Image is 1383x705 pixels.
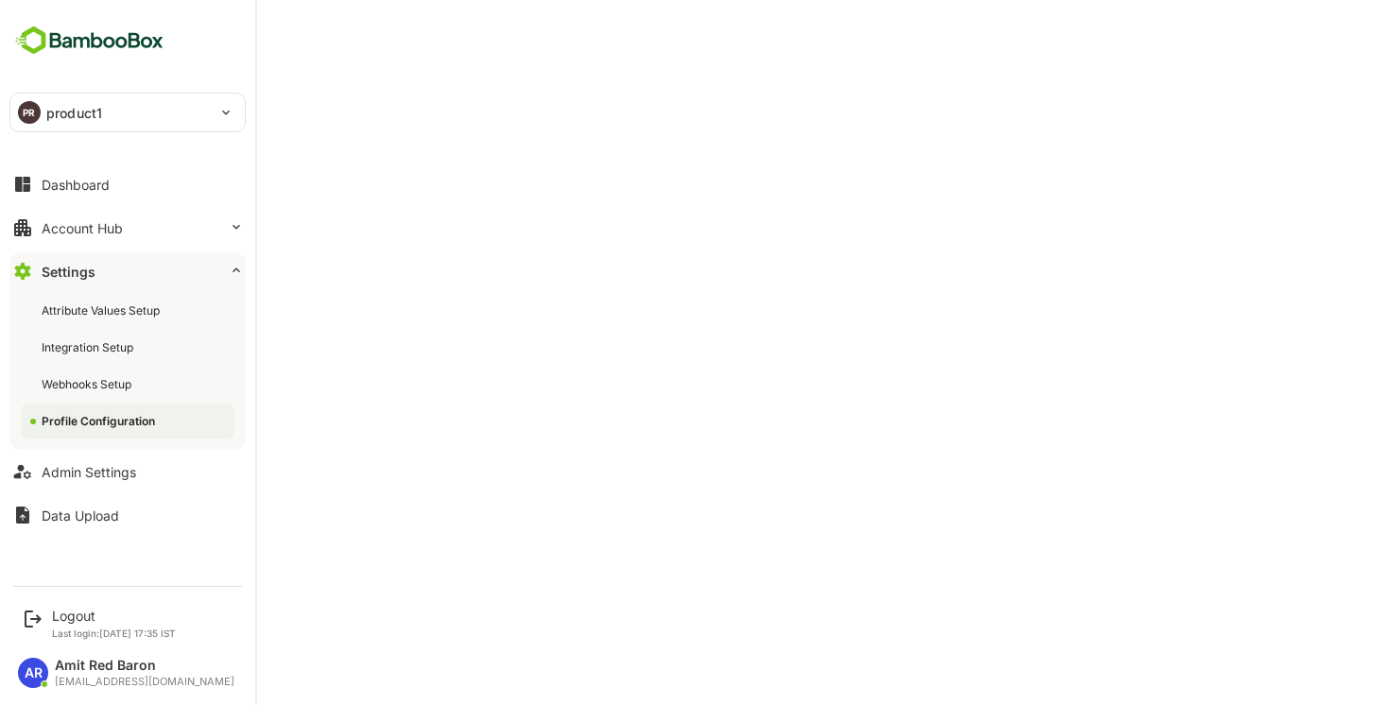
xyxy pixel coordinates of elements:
button: Settings [9,252,246,290]
div: Data Upload [42,507,119,524]
div: PRproduct1 [10,94,245,131]
div: PR [18,101,41,124]
div: [EMAIL_ADDRESS][DOMAIN_NAME] [55,676,234,688]
p: product1 [46,103,102,123]
div: Attribute Values Setup [42,302,164,318]
div: AR [18,658,48,688]
div: Dashboard [42,177,110,193]
div: Logout [52,608,176,624]
div: Amit Red Baron [55,658,234,674]
div: Profile Configuration [42,413,159,429]
button: Dashboard [9,165,246,203]
div: Account Hub [42,220,123,236]
p: Last login: [DATE] 17:35 IST [52,628,176,639]
img: BambooboxFullLogoMark.5f36c76dfaba33ec1ec1367b70bb1252.svg [9,23,169,59]
div: Webhooks Setup [42,376,135,392]
button: Admin Settings [9,453,246,490]
button: Data Upload [9,496,246,534]
div: Settings [42,264,95,280]
button: Account Hub [9,209,246,247]
div: Admin Settings [42,464,136,480]
div: Integration Setup [42,339,137,355]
